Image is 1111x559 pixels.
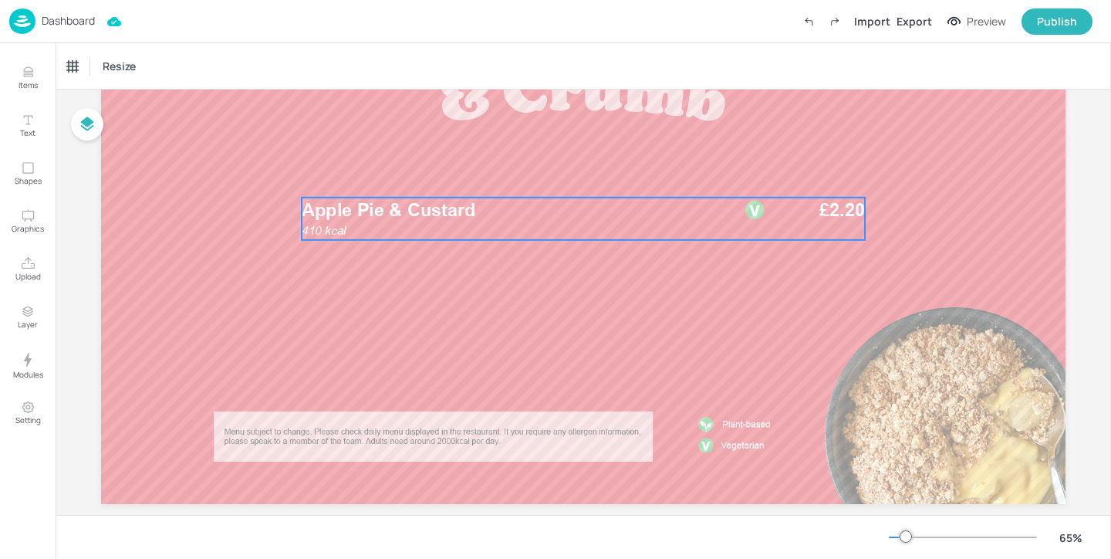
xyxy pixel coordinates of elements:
span: Apple Pie & Custard [302,199,475,221]
div: Export [897,13,932,29]
span: Resize [100,58,139,74]
span: 410 kcal [302,224,346,238]
div: Import [854,13,890,29]
button: Publish [1022,8,1092,35]
div: Preview [967,13,1006,30]
div: 65 % [1052,530,1089,546]
label: Redo (Ctrl + Y) [822,8,848,35]
button: Preview [938,10,1015,33]
span: £2.20 [819,198,865,223]
label: Undo (Ctrl + Z) [795,8,822,35]
p: Dashboard [42,15,95,26]
img: logo-86c26b7e.jpg [9,8,35,34]
div: Publish [1037,13,1077,30]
